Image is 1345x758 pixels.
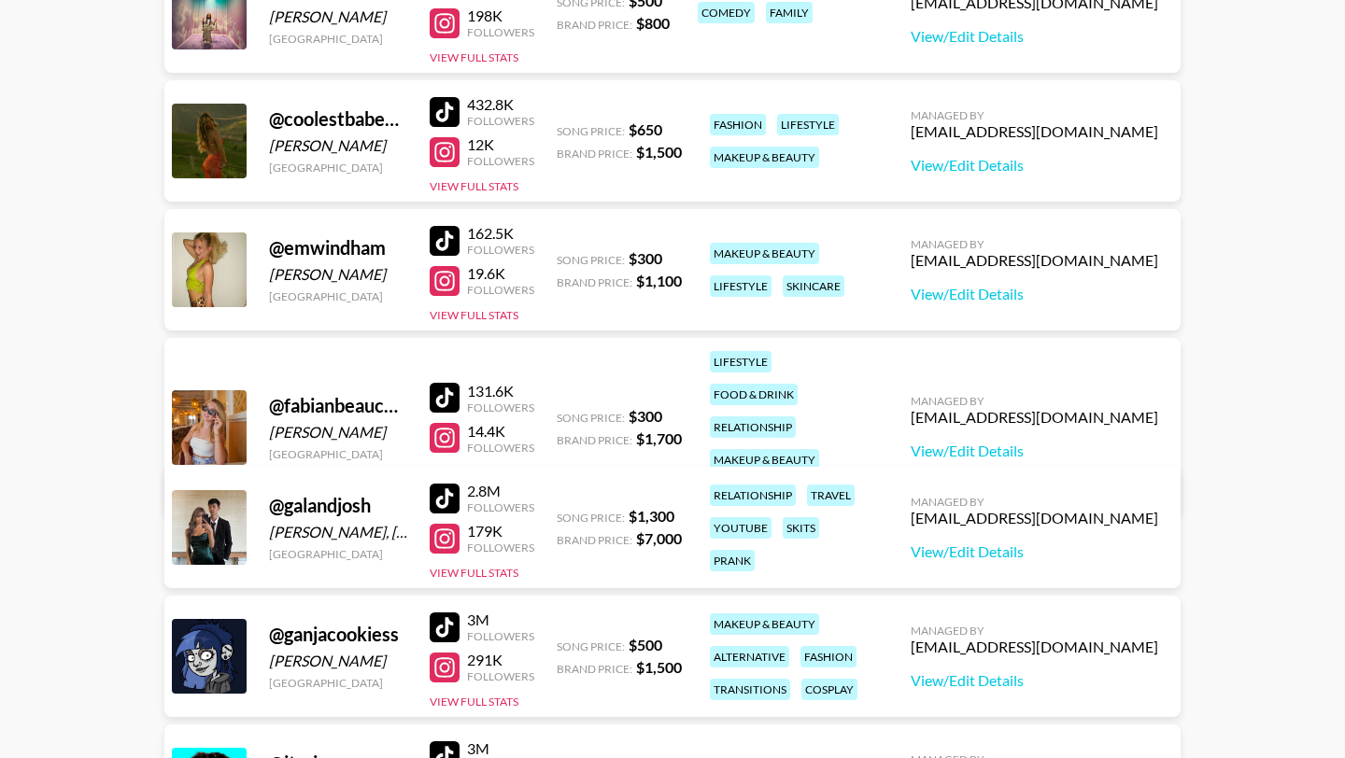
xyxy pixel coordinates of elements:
[430,466,518,480] button: View Full Stats
[557,275,632,289] span: Brand Price:
[911,122,1158,141] div: [EMAIL_ADDRESS][DOMAIN_NAME]
[629,507,674,525] strong: $ 1,300
[710,484,796,506] div: relationship
[557,18,632,32] span: Brand Price:
[710,517,772,539] div: youtube
[710,384,798,405] div: food & drink
[467,135,534,154] div: 12K
[467,114,534,128] div: Followers
[557,533,632,547] span: Brand Price:
[557,253,625,267] span: Song Price:
[911,509,1158,527] div: [EMAIL_ADDRESS][DOMAIN_NAME]
[911,108,1158,122] div: Managed By
[807,484,855,506] div: travel
[710,416,796,438] div: relationship
[467,25,534,39] div: Followers
[710,613,819,635] div: makeup & beauty
[269,161,407,175] div: [GEOGRAPHIC_DATA]
[783,275,844,297] div: skincare
[430,695,518,709] button: View Full Stats
[636,658,682,676] strong: $ 1,500
[629,407,662,425] strong: $ 300
[467,669,534,683] div: Followers
[911,408,1158,427] div: [EMAIL_ADDRESS][DOMAIN_NAME]
[467,522,534,540] div: 179K
[911,442,1158,460] a: View/Edit Details
[269,547,407,561] div: [GEOGRAPHIC_DATA]
[557,662,632,676] span: Brand Price:
[766,2,813,23] div: family
[801,679,857,700] div: cosplay
[911,495,1158,509] div: Managed By
[269,447,407,461] div: [GEOGRAPHIC_DATA]
[269,289,407,303] div: [GEOGRAPHIC_DATA]
[269,623,407,646] div: @ ganjacookiess
[467,611,534,629] div: 3M
[467,283,534,297] div: Followers
[467,154,534,168] div: Followers
[269,32,407,46] div: [GEOGRAPHIC_DATA]
[557,511,625,525] span: Song Price:
[911,638,1158,656] div: [EMAIL_ADDRESS][DOMAIN_NAME]
[911,27,1158,46] a: View/Edit Details
[269,236,407,260] div: @ emwindham
[629,249,662,267] strong: $ 300
[557,147,632,161] span: Brand Price:
[911,671,1158,690] a: View/Edit Details
[636,529,682,547] strong: $ 7,000
[710,147,819,168] div: makeup & beauty
[698,2,755,23] div: comedy
[911,624,1158,638] div: Managed By
[269,7,407,26] div: [PERSON_NAME]
[911,251,1158,270] div: [EMAIL_ADDRESS][DOMAIN_NAME]
[710,243,819,264] div: makeup & beauty
[467,482,534,500] div: 2.8M
[710,114,766,135] div: fashion
[269,265,407,284] div: [PERSON_NAME]
[557,639,625,653] span: Song Price:
[636,14,670,32] strong: $ 800
[710,275,772,297] div: lifestyle
[467,95,534,114] div: 432.8K
[269,394,407,417] div: @ fabianbeaucoudrayy
[710,646,789,667] div: alternative
[467,500,534,514] div: Followers
[430,308,518,322] button: View Full Stats
[557,124,625,138] span: Song Price:
[557,433,632,447] span: Brand Price:
[800,646,857,667] div: fashion
[636,272,682,289] strong: $ 1,100
[467,7,534,25] div: 198K
[911,156,1158,175] a: View/Edit Details
[629,636,662,653] strong: $ 500
[430,179,518,193] button: View Full Stats
[467,739,534,758] div: 3M
[269,494,407,517] div: @ galandjosh
[710,679,790,700] div: transitions
[467,382,534,400] div: 131.6K
[467,540,534,554] div: Followers
[629,120,662,138] strong: $ 650
[911,394,1158,408] div: Managed By
[710,351,772,372] div: lifestyle
[467,651,534,669] div: 291K
[269,423,407,442] div: [PERSON_NAME]
[467,441,534,455] div: Followers
[911,542,1158,561] a: View/Edit Details
[269,652,407,670] div: [PERSON_NAME]
[710,449,819,470] div: makeup & beauty
[269,136,407,155] div: [PERSON_NAME]
[269,523,407,541] div: [PERSON_NAME], [GEOGRAPHIC_DATA]
[430,566,518,580] button: View Full Stats
[269,676,407,690] div: [GEOGRAPHIC_DATA]
[710,550,755,571] div: prank
[557,411,625,425] span: Song Price:
[467,224,534,243] div: 162.5K
[783,517,819,539] div: skits
[911,285,1158,303] a: View/Edit Details
[467,264,534,283] div: 19.6K
[911,237,1158,251] div: Managed By
[467,422,534,441] div: 14.4K
[269,107,407,131] div: @ coolestbabeoutthere
[777,114,839,135] div: lifestyle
